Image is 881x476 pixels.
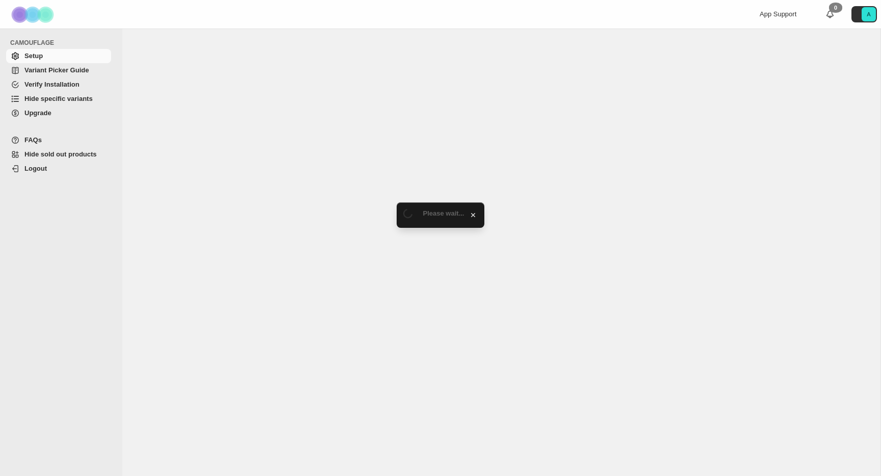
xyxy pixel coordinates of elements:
span: App Support [760,10,796,18]
span: Logout [24,165,47,172]
span: Variant Picker Guide [24,66,89,74]
a: 0 [825,9,835,19]
span: Setup [24,52,43,60]
a: Logout [6,162,111,176]
a: Setup [6,49,111,63]
span: Avatar with initials A [862,7,876,21]
span: Upgrade [24,109,51,117]
span: Hide specific variants [24,95,93,102]
button: Avatar with initials A [851,6,877,22]
a: FAQs [6,133,111,147]
span: Please wait... [423,209,464,217]
a: Hide sold out products [6,147,111,162]
span: Verify Installation [24,81,80,88]
span: FAQs [24,136,42,144]
a: Variant Picker Guide [6,63,111,77]
a: Verify Installation [6,77,111,92]
a: Hide specific variants [6,92,111,106]
img: Camouflage [8,1,59,29]
div: 0 [829,3,842,13]
span: Hide sold out products [24,150,97,158]
text: A [867,11,871,17]
a: Upgrade [6,106,111,120]
span: CAMOUFLAGE [10,39,115,47]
